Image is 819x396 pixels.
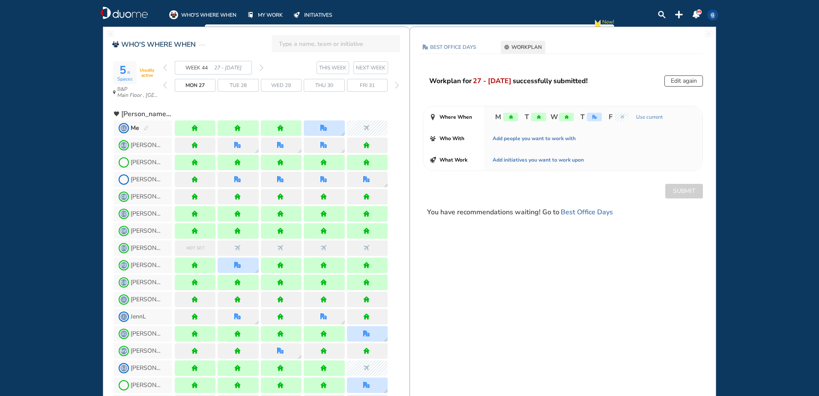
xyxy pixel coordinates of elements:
[320,193,327,200] img: home.de338a94.svg
[131,348,163,354] span: [PERSON_NAME]
[191,313,198,320] img: home.de338a94.svg
[234,142,241,148] div: office
[697,9,701,14] span: 99
[277,159,284,165] img: home.de338a94.svg
[320,210,327,217] img: home.de338a94.svg
[277,330,284,337] img: home.de338a94.svg
[117,87,159,99] span: location-name
[113,90,116,94] img: location-pin-black.d683928f.svg
[169,10,236,19] a: WHO'S WHERE WHEN
[127,70,130,75] span: /6
[427,207,559,217] span: You have recommendations waiting! Go to
[430,114,436,120] div: location-pin-404040
[347,79,388,92] div: day Fri
[277,228,284,234] div: home
[261,79,302,92] div: day Wed
[320,159,327,165] div: home
[277,176,284,183] img: office.a375675b.svg
[277,142,284,148] img: office.a375675b.svg
[163,82,167,89] img: thin-left-arrow-grey.f0cbfd8f.svg
[709,12,716,18] span: LL
[234,313,241,320] div: office
[131,176,163,183] span: [PERSON_NAME]
[131,228,163,234] span: [PERSON_NAME]
[260,64,263,71] img: thin-right-arrow-grey.874f3e01.svg
[120,262,127,269] span: FD
[131,313,146,320] span: JennL
[120,348,127,354] span: MV
[297,149,302,153] img: grid-tooltip.ec663082.svg
[363,193,370,200] img: home.de338a94.svg
[234,125,241,131] div: home
[320,193,327,200] div: home
[131,124,139,132] span: Me
[602,18,614,31] span: New!
[234,330,241,337] div: home
[363,176,370,183] img: office.a375675b.svg
[101,6,148,19] a: duome-logo-whitelogologo-notext
[277,262,284,268] img: home.de338a94.svg
[279,34,398,53] input: Type a name, team or initiative
[277,210,284,217] img: home.de338a94.svg
[137,68,157,78] span: capacity-text
[120,210,127,217] span: CD
[615,113,630,121] div: nonworking
[419,41,479,54] button: office-6184adBEST OFFICE DAYS
[111,59,160,101] section: location-indicator
[258,11,283,19] span: MY WORK
[120,279,127,286] span: GB
[277,228,284,234] img: home.de338a94.svg
[277,125,284,131] div: home
[320,296,327,303] div: home
[163,64,167,71] div: back week
[363,159,370,165] img: home.de338a94.svg
[143,126,149,131] div: pen-edit
[191,262,198,268] div: home
[423,45,428,50] img: office-6184ad.727518b9.svg
[120,296,127,303] span: JJ
[692,11,700,18] img: notification-panel-on.a48c1939.svg
[320,125,327,131] img: office.a375675b.svg
[320,125,327,131] div: office
[277,330,284,337] div: home
[246,10,255,19] div: mywork-off
[277,245,284,251] img: nonworking.b46b09a6.svg
[277,279,284,285] div: home
[320,262,327,268] img: home.de338a94.svg
[383,337,388,342] div: location dialog
[675,11,683,18] div: plus-topbar
[395,82,399,89] img: thin-right-arrow-grey.874f3e01.svg
[175,79,215,92] div: day Mon selected
[120,313,127,320] span: J
[260,64,263,71] div: forward week
[705,30,712,37] img: fullwidthpage.7645317a.svg
[513,76,588,86] span: successfully submitted!
[363,210,370,217] div: home
[493,134,576,143] span: Add people you want to work with
[537,115,541,119] img: home.de338a94.svg
[277,296,284,303] img: home.de338a94.svg
[320,176,327,183] div: office
[107,30,114,37] div: fullwidthpage
[493,156,584,163] span: Add initiatives you want to work upon
[509,115,513,119] img: home.de338a94.svg
[234,330,241,337] img: home.de338a94.svg
[191,125,198,131] div: home
[191,348,198,354] img: home.de338a94.svg
[131,262,163,269] span: [PERSON_NAME]
[234,193,241,200] div: home
[234,159,241,165] div: home
[191,313,198,320] div: home
[341,320,345,324] img: grid-tooltip.ec663082.svg
[473,76,511,86] span: 27 - [DATE]
[504,45,509,50] div: settings-cog-404040
[292,10,301,19] div: initiatives-off
[191,228,198,234] div: home
[593,18,602,31] div: new-notification
[181,11,236,19] span: WHO'S WHERE WHEN
[363,245,370,251] div: nonworking
[320,159,327,165] img: home.de338a94.svg
[234,228,241,234] div: home
[163,79,401,92] div: day navigation
[271,81,291,90] span: Wed 29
